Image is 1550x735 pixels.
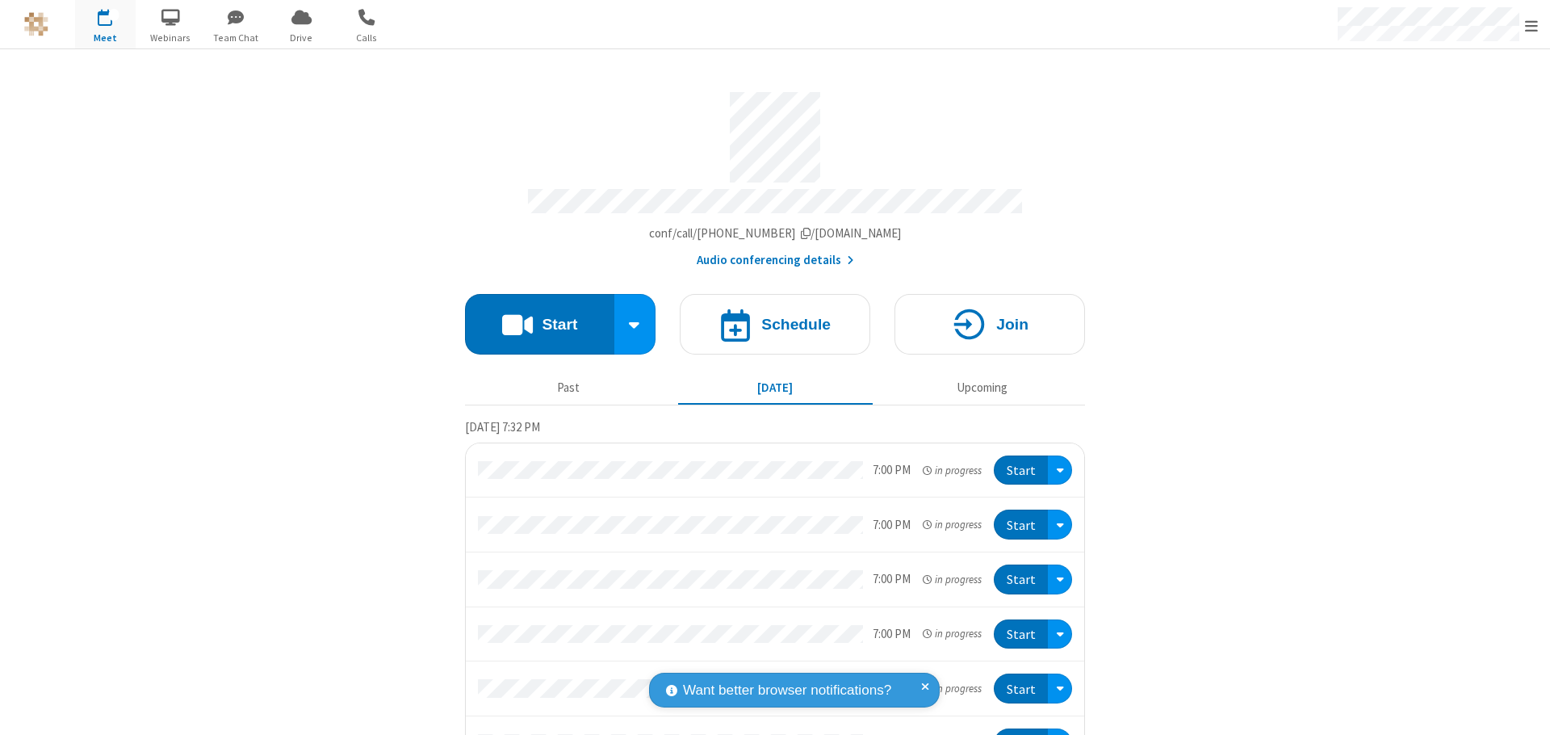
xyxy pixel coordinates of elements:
h4: Join [996,317,1028,332]
button: Past [471,372,666,403]
span: Meet [75,31,136,45]
button: Start [994,456,1048,485]
button: Audio conferencing details [697,251,854,270]
span: Webinars [140,31,201,45]
div: Open menu [1048,619,1072,649]
em: in progress [923,517,982,532]
iframe: Chat [1510,693,1538,724]
span: [DATE] 7:32 PM [465,419,540,435]
button: Start [994,510,1048,540]
span: Calls [337,31,397,45]
span: Want better browser notifications? [683,680,891,701]
div: Open menu [1048,565,1072,594]
span: Copy my meeting room link [649,225,902,241]
div: Open menu [1048,456,1072,485]
em: in progress [923,681,982,696]
div: Open menu [1048,510,1072,540]
span: Team Chat [206,31,266,45]
div: 7:00 PM [873,516,911,535]
div: 7:00 PM [873,570,911,589]
div: 7:00 PM [873,461,911,480]
button: Join [894,294,1085,355]
button: Start [994,674,1048,703]
button: [DATE] [678,372,873,403]
button: Schedule [680,294,870,355]
section: Account details [465,80,1085,270]
button: Start [994,619,1048,649]
img: QA Selenium DO NOT DELETE OR CHANGE [24,12,48,36]
div: 7:00 PM [873,625,911,644]
div: Start conference options [614,294,656,355]
em: in progress [923,463,982,478]
span: Drive [271,31,332,45]
button: Upcoming [885,372,1079,403]
button: Start [994,565,1048,594]
h4: Start [542,317,577,332]
button: Copy my meeting room linkCopy my meeting room link [649,225,902,243]
em: in progress [923,572,982,587]
div: Open menu [1048,674,1072,703]
h4: Schedule [761,317,831,332]
button: Start [465,294,614,355]
em: in progress [923,626,982,641]
div: 8 [109,9,119,21]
